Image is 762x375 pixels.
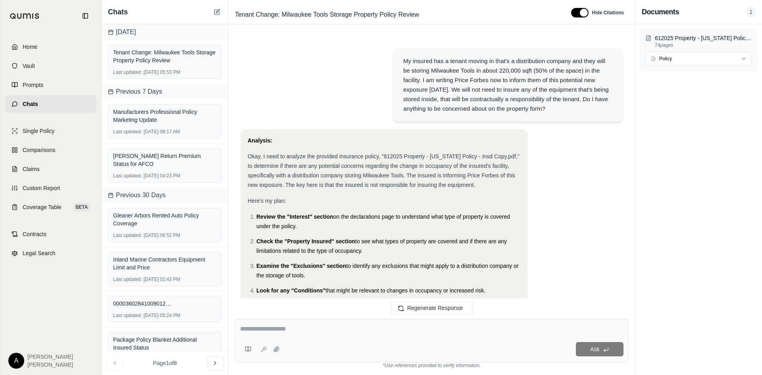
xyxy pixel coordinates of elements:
div: [DATE] 05:24 PM [113,312,217,319]
strong: Analysis: [248,137,272,144]
span: Tenant Change: Milwaukee Tools Storage Property Policy Review [232,8,422,21]
span: Page 1 of 8 [153,359,177,367]
span: Prompts [23,81,43,89]
span: Chats [108,6,128,17]
h3: Documents [642,6,679,17]
span: 1 [746,6,756,17]
div: Previous 30 Days [102,187,228,203]
div: *Use references provided to verify information. [235,362,629,369]
span: Last updated: [113,129,142,135]
div: Previous 7 Days [102,84,228,100]
a: Home [5,38,96,56]
div: [DATE] 06:52 PM [113,232,217,238]
span: Last updated: [113,312,142,319]
span: [PERSON_NAME] [27,361,73,369]
span: Chats [23,100,38,108]
span: Comparisons [23,146,55,154]
span: Look for any "Conditions" [256,287,325,294]
span: Vault [23,62,35,70]
span: [PERSON_NAME] [27,353,73,361]
a: Vault [5,57,96,75]
img: Qumis Logo [10,13,40,19]
span: that might be relevant to changes in occupancy or increased risk. [325,287,485,294]
span: to see what types of property are covered and if there are any limitations related to the type of... [256,238,507,254]
span: on the declarations page to understand what type of property is covered under the policy. [256,213,510,229]
div: [DATE] 05:53 PM [113,69,217,75]
span: to identify any exclusions that might apply to a distribution company or the storage of tools. [256,263,519,279]
button: Ask [576,342,623,356]
div: My insured has a tenant moving in that's a distribution company and they will be storing Milwauke... [403,56,613,113]
a: Single Policy [5,122,96,140]
a: Custom Report [5,179,96,197]
p: 74 pages [655,42,752,48]
a: Claims [5,160,96,178]
button: Collapse sidebar [79,10,92,22]
span: Okay, I need to analyze the provided insurance policy, "612025 Property - [US_STATE] Policy - Ins... [248,153,520,188]
span: Single Policy [23,127,54,135]
div: Edit Title [232,8,562,21]
span: Review the "Interest" section [256,213,333,220]
span: Last updated: [113,276,142,283]
a: Prompts [5,76,96,94]
div: [DATE] 04:23 PM [113,173,217,179]
div: Manufacturers Professional Policy Marketing Update [113,108,217,124]
a: Comparisons [5,141,96,159]
span: Check the "Property Insured" section [256,238,355,244]
div: [DATE] [102,24,228,40]
span: Here's my plan: [248,198,286,204]
span: Last updated: [113,173,142,179]
span: Regenerate Response [407,305,463,311]
a: Contracts [5,225,96,243]
span: Last updated: [113,69,142,75]
div: [DATE] 02:43 PM [113,276,217,283]
div: Package Policy Blanket Additional Insured Status [113,336,217,352]
span: Contracts [23,230,46,238]
div: Tenant Change: Milwaukee Tools Storage Property Policy Review [113,48,217,64]
a: Legal Search [5,244,96,262]
a: Chats [5,95,96,113]
span: Custom Report [23,184,60,192]
span: 000036028410090120259996MODISSDINSURED.pdf [113,300,173,308]
span: Home [23,43,37,51]
div: Gleaner Arbors Rented Auto Policy Coverage [113,212,217,227]
p: 612025 Property - Mississippi Policy - Insd Copy.pdf [655,34,752,42]
span: Legal Search [23,249,56,257]
a: Coverage TableBETA [5,198,96,216]
span: BETA [73,203,90,211]
div: A [8,353,24,369]
div: [DATE] 08:17 AM [113,129,217,135]
button: New Chat [212,7,222,17]
button: Regenerate Response [391,302,473,314]
span: Examine the "Exclusions" section [256,263,346,269]
span: Claims [23,165,40,173]
span: Hide Citations [592,10,624,16]
button: 612025 Property - [US_STATE] Policy - Insd Copy.pdf74pages [645,34,752,48]
span: Last updated: [113,232,142,238]
div: [PERSON_NAME] Return Premium Status for AFCO [113,152,217,168]
div: Inland Marine Contractors Equipment Limit and Price [113,256,217,271]
span: Ask [590,346,599,352]
span: Coverage Table [23,203,62,211]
